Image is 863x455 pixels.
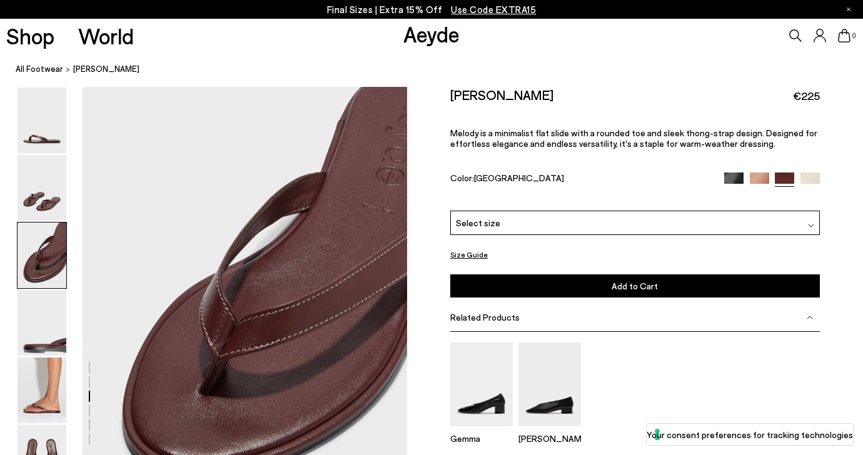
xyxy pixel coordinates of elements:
[18,87,66,153] img: Melody Leather Thong Sandal - Image 1
[612,281,658,291] span: Add to Cart
[450,87,553,102] h2: [PERSON_NAME]
[793,88,820,104] span: €225
[647,428,853,441] label: Your consent preferences for tracking technologies
[474,172,564,183] span: [GEOGRAPHIC_DATA]
[850,32,857,39] span: 0
[450,172,712,187] div: Color:
[807,314,813,321] img: svg%3E
[450,247,488,262] button: Size Guide
[327,2,537,17] p: Final Sizes | Extra 15% Off
[450,274,820,297] button: Add to Cart
[16,62,63,76] a: All Footwear
[78,25,134,47] a: World
[73,62,139,76] span: [PERSON_NAME]
[6,25,54,47] a: Shop
[450,433,513,444] p: Gemma
[450,312,520,322] span: Related Products
[450,127,817,149] span: Melody is a minimalist flat slide with a rounded toe and sleek thong-strap design. Designed for e...
[403,21,460,47] a: Aeyde
[18,155,66,221] img: Melody Leather Thong Sandal - Image 2
[838,29,850,42] a: 0
[16,52,863,87] nav: breadcrumb
[456,216,500,229] span: Select size
[451,4,536,15] span: Navigate to /collections/ss25-final-sizes
[518,433,581,444] p: [PERSON_NAME]
[518,417,581,444] a: Delia Low-Heeled Ballet Pumps [PERSON_NAME]
[450,417,513,444] a: Gemma Block Heel Pumps Gemma
[808,222,814,229] img: svg%3E
[18,290,66,356] img: Melody Leather Thong Sandal - Image 4
[647,424,853,445] button: Your consent preferences for tracking technologies
[18,357,66,423] img: Melody Leather Thong Sandal - Image 5
[18,222,66,288] img: Melody Leather Thong Sandal - Image 3
[450,342,513,426] img: Gemma Block Heel Pumps
[518,342,581,426] img: Delia Low-Heeled Ballet Pumps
